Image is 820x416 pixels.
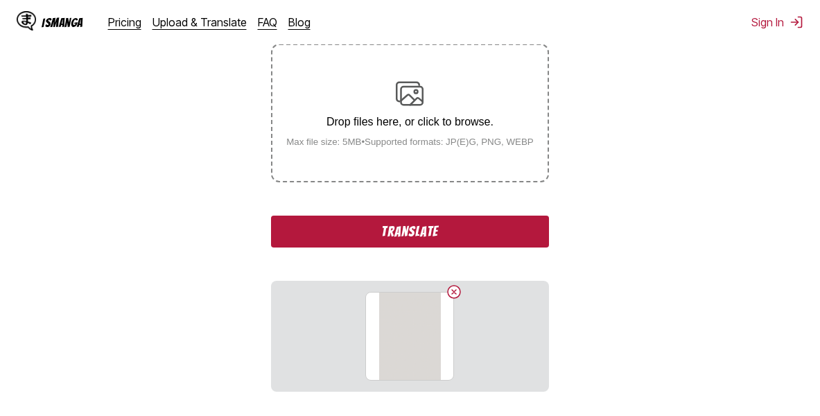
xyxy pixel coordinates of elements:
[17,11,108,33] a: IsManga LogoIsManga
[258,15,277,29] a: FAQ
[271,216,548,248] button: Translate
[275,116,545,128] p: Drop files here, or click to browse.
[108,15,141,29] a: Pricing
[790,15,803,29] img: Sign out
[275,137,545,147] small: Max file size: 5MB • Supported formats: JP(E)G, PNG, WEBP
[446,284,462,300] button: Delete image
[42,16,83,29] div: IsManga
[751,15,803,29] button: Sign In
[17,11,36,31] img: IsManga Logo
[152,15,247,29] a: Upload & Translate
[288,15,311,29] a: Blog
